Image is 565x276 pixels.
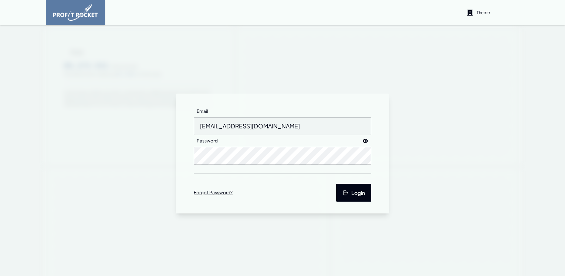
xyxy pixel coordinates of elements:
[194,105,211,117] label: Email
[477,10,490,15] p: Theme
[194,190,233,196] a: Forgot Password?
[336,184,371,202] button: Login
[53,4,98,21] img: image
[194,135,221,147] label: Password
